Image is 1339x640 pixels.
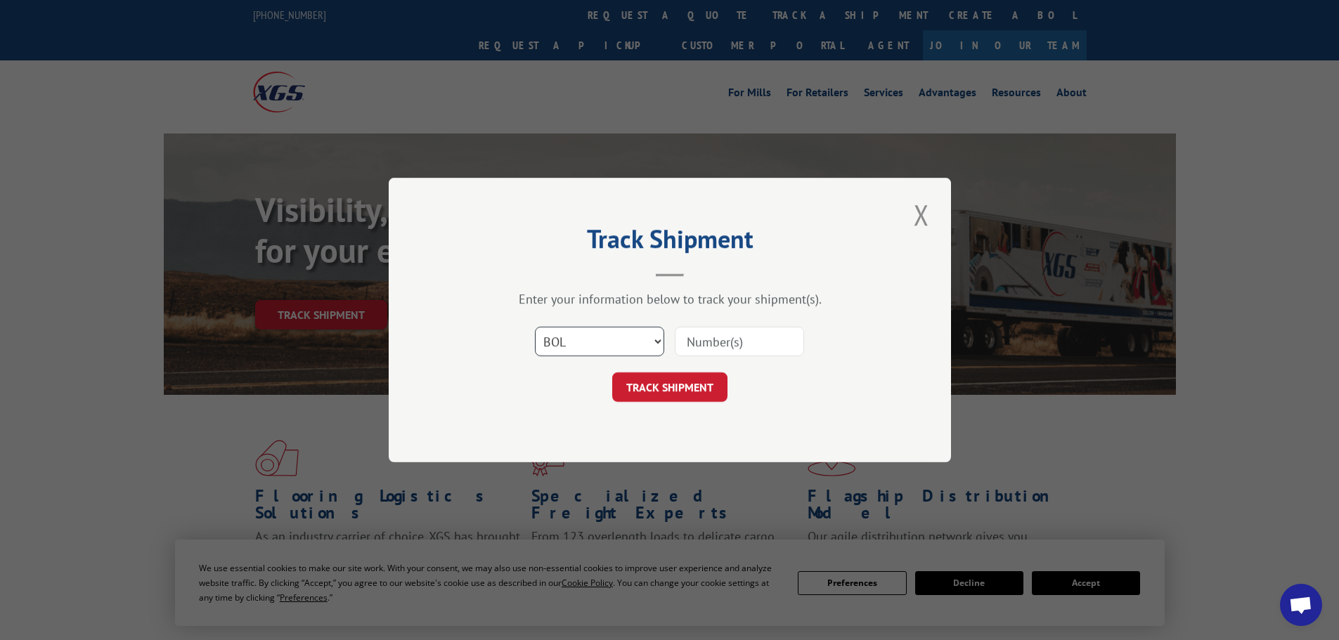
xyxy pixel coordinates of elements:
button: Close modal [910,195,933,234]
input: Number(s) [675,327,804,356]
a: Open chat [1280,584,1322,626]
button: TRACK SHIPMENT [612,372,727,402]
div: Enter your information below to track your shipment(s). [459,291,881,307]
h2: Track Shipment [459,229,881,256]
